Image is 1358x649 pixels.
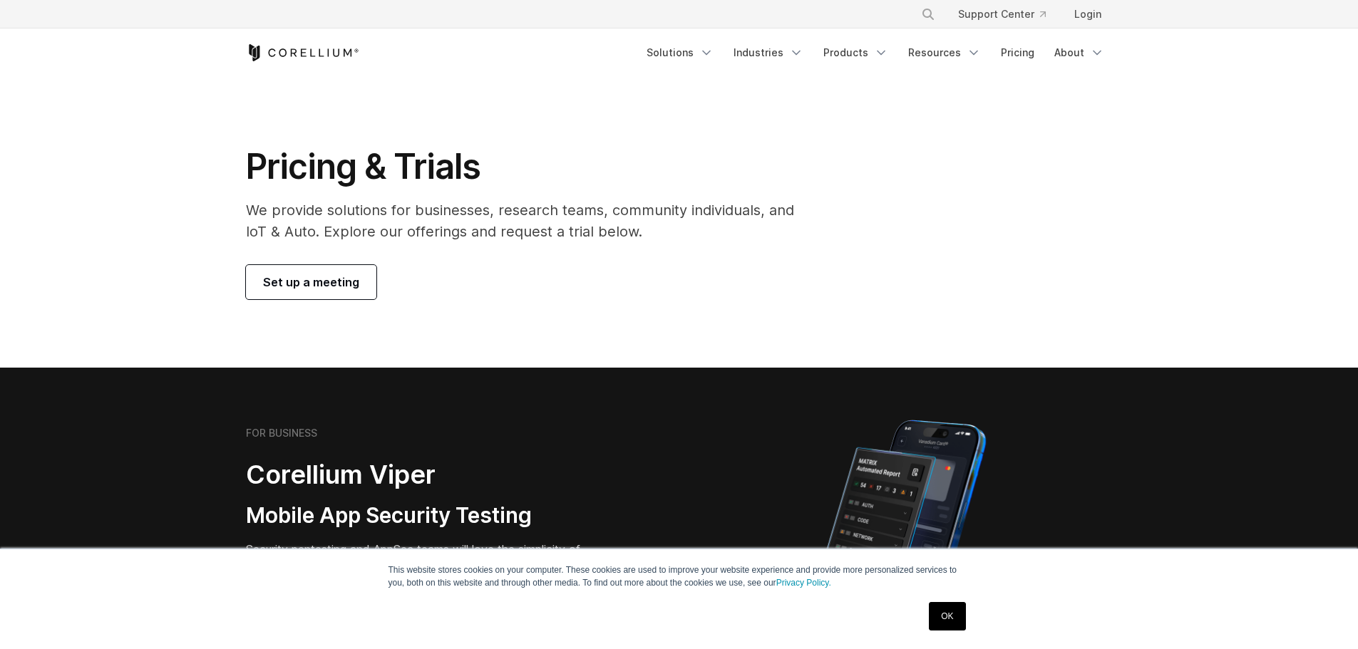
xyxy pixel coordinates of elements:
[263,274,359,291] span: Set up a meeting
[904,1,1113,27] div: Navigation Menu
[246,44,359,61] a: Corellium Home
[900,40,989,66] a: Resources
[246,199,814,242] p: We provide solutions for businesses, research teams, community individuals, and IoT & Auto. Explo...
[725,40,812,66] a: Industries
[1046,40,1113,66] a: About
[638,40,1113,66] div: Navigation Menu
[246,502,611,529] h3: Mobile App Security Testing
[246,265,376,299] a: Set up a meeting
[389,564,970,589] p: This website stores cookies on your computer. These cookies are used to improve your website expe...
[1063,1,1113,27] a: Login
[776,578,831,588] a: Privacy Policy.
[947,1,1057,27] a: Support Center
[992,40,1043,66] a: Pricing
[246,427,317,440] h6: FOR BUSINESS
[915,1,941,27] button: Search
[929,602,965,630] a: OK
[815,40,897,66] a: Products
[246,145,814,188] h1: Pricing & Trials
[246,541,611,592] p: Security pentesting and AppSec teams will love the simplicity of automated report generation comb...
[246,459,611,491] h2: Corellium Viper
[638,40,722,66] a: Solutions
